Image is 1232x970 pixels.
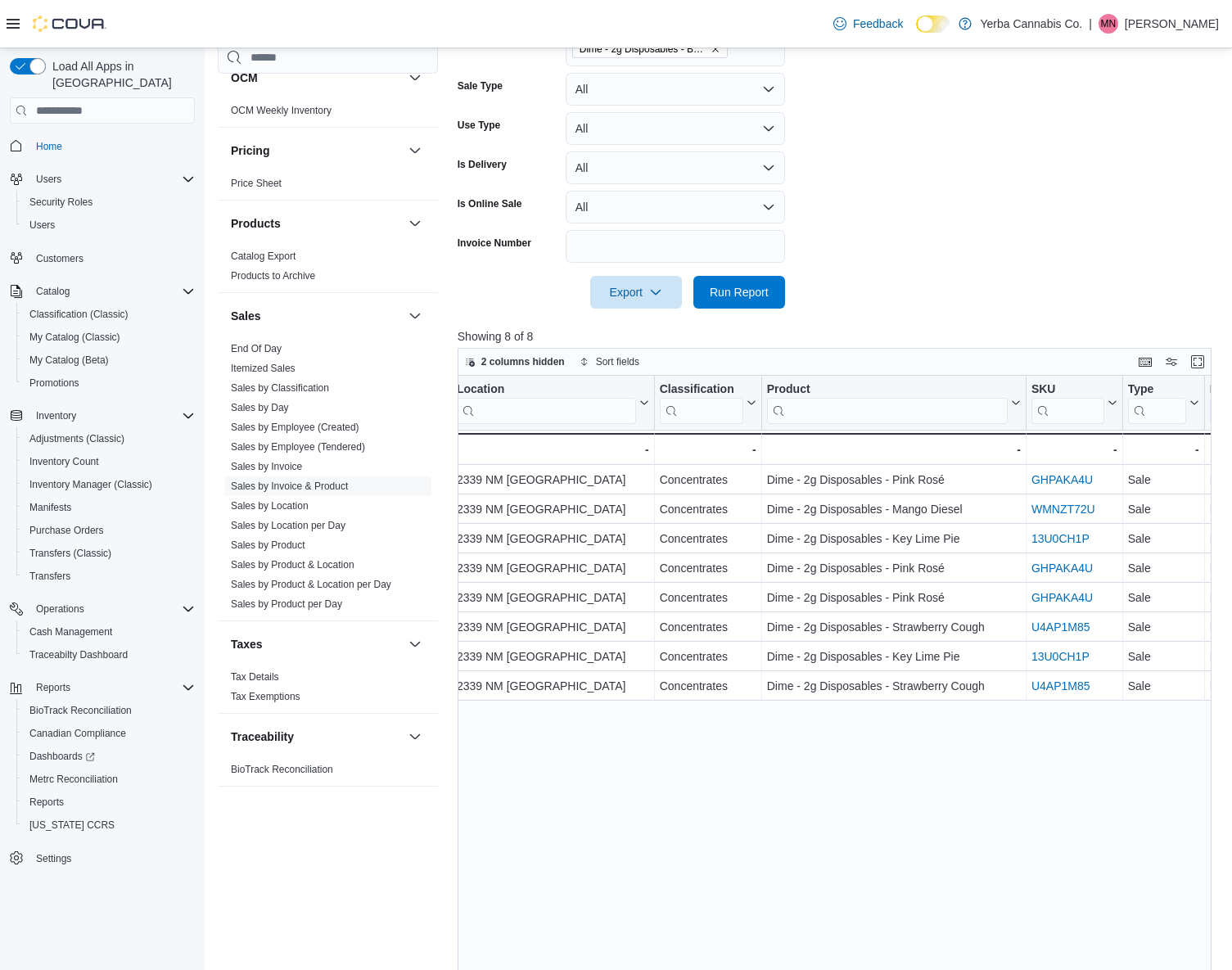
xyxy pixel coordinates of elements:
[231,499,309,512] span: Sales by Location
[231,461,302,472] a: Sales by Invoice
[1031,440,1117,459] div: -
[29,796,64,809] span: Reports
[23,192,99,212] a: Security Roles
[23,566,77,586] a: Transfers
[1125,14,1219,34] p: [PERSON_NAME]
[23,498,195,517] span: Manifests
[1031,620,1090,634] a: U4AP1M85
[16,450,201,473] button: Inventory Count
[660,470,756,490] div: Concentrates
[23,521,111,540] a: Purchase Orders
[710,284,769,300] span: Run Report
[1031,382,1104,398] div: SKU
[29,678,77,697] button: Reports
[29,455,99,468] span: Inventory Count
[1127,470,1198,490] div: Sale
[16,519,201,542] button: Purchase Orders
[767,588,1021,607] div: Dime - 2g Disposables - Pink Rosé
[405,141,425,160] button: Pricing
[23,815,121,835] a: [US_STATE] CCRS
[16,191,201,214] button: Security Roles
[23,544,195,563] span: Transfers (Classic)
[1031,562,1093,575] a: GHPAKA4U
[36,140,62,153] span: Home
[23,815,195,835] span: Washington CCRS
[1089,14,1092,34] p: |
[29,599,195,619] span: Operations
[1099,14,1118,34] div: Michael Nezi
[16,722,201,745] button: Canadian Compliance
[853,16,903,32] span: Feedback
[231,382,329,394] a: Sales by Classification
[29,478,152,491] span: Inventory Manager (Classic)
[457,440,649,459] div: -
[231,729,402,745] button: Traceability
[3,404,201,427] button: Inventory
[16,372,201,395] button: Promotions
[458,328,1219,345] p: Showing 8 of 8
[23,645,134,665] a: Traceabilty Dashboard
[23,724,195,743] span: Canadian Compliance
[29,432,124,445] span: Adjustments (Classic)
[23,724,133,743] a: Canadian Compliance
[218,667,438,713] div: Taxes
[23,566,195,586] span: Transfers
[458,237,531,250] label: Invoice Number
[660,529,756,548] div: Concentrates
[23,747,195,766] span: Dashboards
[1127,382,1185,398] div: Type
[16,542,201,565] button: Transfers (Classic)
[766,382,1020,424] button: Product
[23,452,106,471] a: Inventory Count
[572,40,728,58] span: Dime - 2g Disposables - Balanced Line - Mint OG
[660,676,756,696] div: Concentrates
[231,636,402,652] button: Taxes
[458,352,571,372] button: 2 columns hidden
[231,402,289,413] a: Sales by Day
[231,559,354,571] a: Sales by Product & Location
[231,250,296,262] a: Catalog Export
[231,178,282,189] a: Price Sheet
[231,269,315,282] span: Products to Archive
[29,406,195,426] span: Inventory
[29,282,195,301] span: Catalog
[457,647,649,666] div: 2339 NM [GEOGRAPHIC_DATA]
[231,308,402,324] button: Sales
[231,441,365,453] a: Sales by Employee (Tendered)
[1127,382,1198,424] button: Type
[36,681,70,694] span: Reports
[23,498,78,517] a: Manifests
[23,475,195,494] span: Inventory Manager (Classic)
[16,565,201,588] button: Transfers
[980,14,1082,34] p: Yerba Cannabis Co.
[1127,440,1198,459] div: -
[231,270,315,282] a: Products to Archive
[23,350,195,370] span: My Catalog (Beta)
[1127,617,1198,637] div: Sale
[1127,647,1198,666] div: Sale
[231,729,294,745] h3: Traceability
[231,105,332,116] a: OCM Weekly Inventory
[36,285,70,298] span: Catalog
[29,750,95,763] span: Dashboards
[23,521,195,540] span: Purchase Orders
[16,496,201,519] button: Manifests
[231,691,300,702] a: Tax Exemptions
[16,303,201,326] button: Classification (Classic)
[23,701,195,720] span: BioTrack Reconciliation
[231,480,348,492] a: Sales by Invoice & Product
[231,764,333,775] a: BioTrack Reconciliation
[23,701,138,720] a: BioTrack Reconciliation
[23,429,195,449] span: Adjustments (Classic)
[767,470,1021,490] div: Dime - 2g Disposables - Pink Rosé
[231,250,296,263] span: Catalog Export
[16,768,201,791] button: Metrc Reconciliation
[23,192,195,212] span: Security Roles
[29,219,55,232] span: Users
[23,792,70,812] a: Reports
[1031,503,1095,516] a: WMNZT72U
[23,429,131,449] a: Adjustments (Classic)
[693,276,785,309] button: Run Report
[23,544,118,563] a: Transfers (Classic)
[457,382,636,398] div: Location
